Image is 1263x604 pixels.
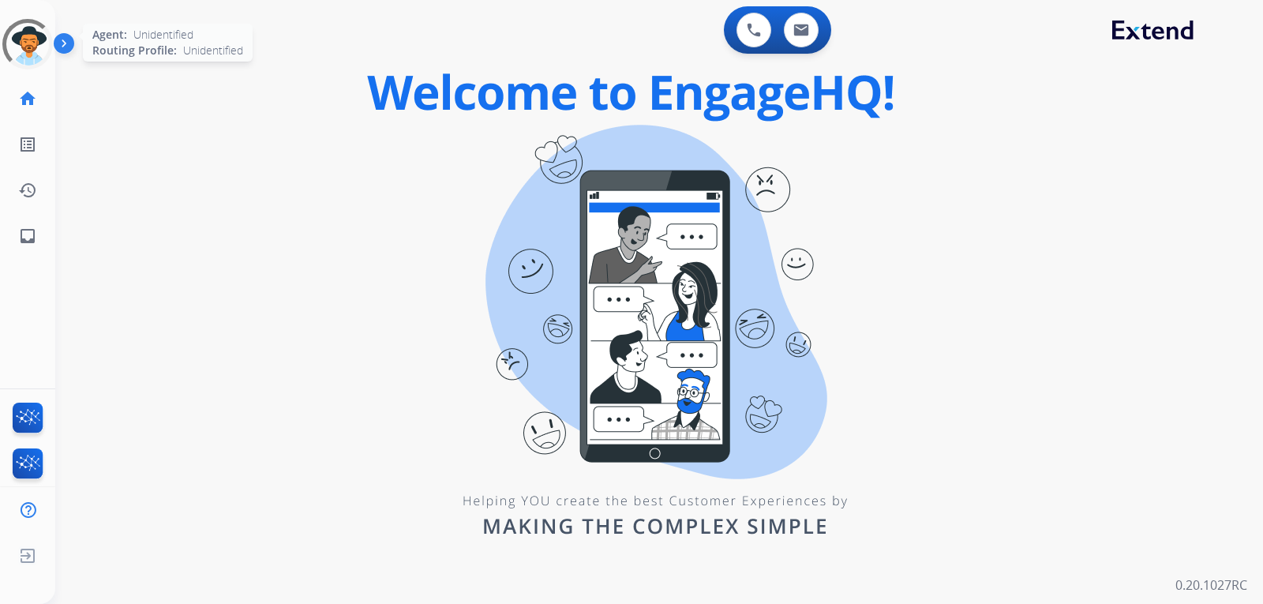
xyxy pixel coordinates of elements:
[18,135,37,154] mat-icon: list_alt
[92,43,177,58] span: Routing Profile:
[133,27,193,43] span: Unidentified
[92,27,127,43] span: Agent:
[183,43,243,58] span: Unidentified
[18,181,37,200] mat-icon: history
[18,89,37,108] mat-icon: home
[18,227,37,246] mat-icon: inbox
[1175,576,1247,595] p: 0.20.1027RC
